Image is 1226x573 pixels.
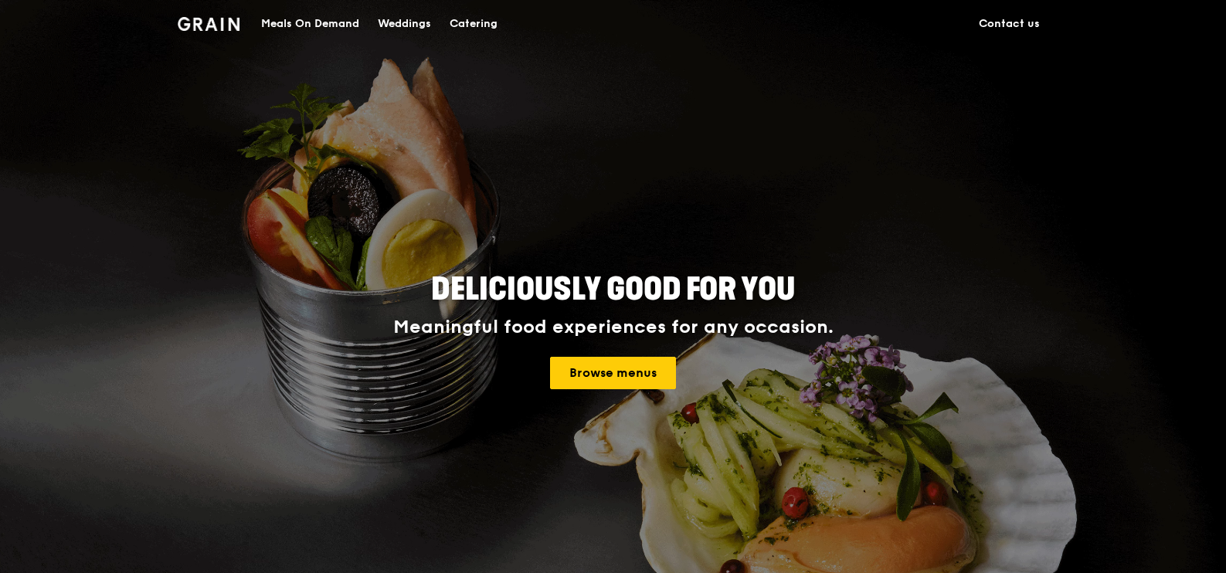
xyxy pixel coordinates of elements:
[378,1,431,47] div: Weddings
[431,271,795,308] span: Deliciously good for you
[970,1,1049,47] a: Contact us
[178,17,240,31] img: Grain
[440,1,507,47] a: Catering
[335,317,891,338] div: Meaningful food experiences for any occasion.
[261,1,359,47] div: Meals On Demand
[368,1,440,47] a: Weddings
[550,357,676,389] a: Browse menus
[450,1,498,47] div: Catering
